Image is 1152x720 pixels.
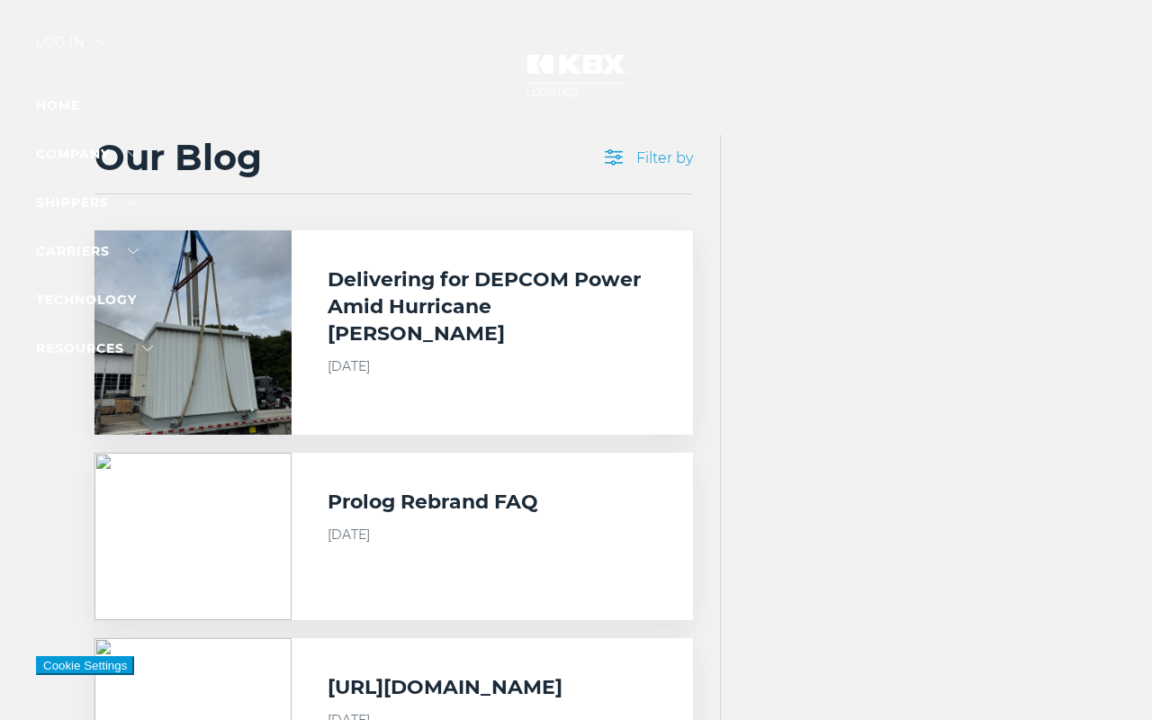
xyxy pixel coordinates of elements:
a: SHIPPERS [36,194,138,211]
img: arrow [97,40,108,45]
h3: [URL][DOMAIN_NAME] [328,674,562,701]
a: Technology [36,292,137,308]
button: Cookie Settings [36,656,134,675]
span: [DATE] [328,356,656,376]
div: Log in [36,36,108,62]
img: kbx logo [508,36,643,115]
a: RESOURCES [36,340,153,356]
img: Delivering for DEPCOM Amid Hurricane Milton [94,230,292,435]
a: Delivering for DEPCOM Amid Hurricane Milton Delivering for DEPCOM Power Amid Hurricane [PERSON_NA... [94,230,693,435]
iframe: Chat Widget [1062,634,1152,720]
span: [DATE] [328,525,656,544]
span: Filter by [605,149,693,166]
a: Carriers [36,243,139,259]
h3: Prolog Rebrand FAQ [328,489,538,516]
a: Company [36,146,139,162]
a: Home [36,97,80,113]
a: Prolog Rebrand FAQ [DATE] [94,453,693,620]
h3: Delivering for DEPCOM Power Amid Hurricane [PERSON_NAME] [328,266,656,347]
img: filter [605,149,623,166]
